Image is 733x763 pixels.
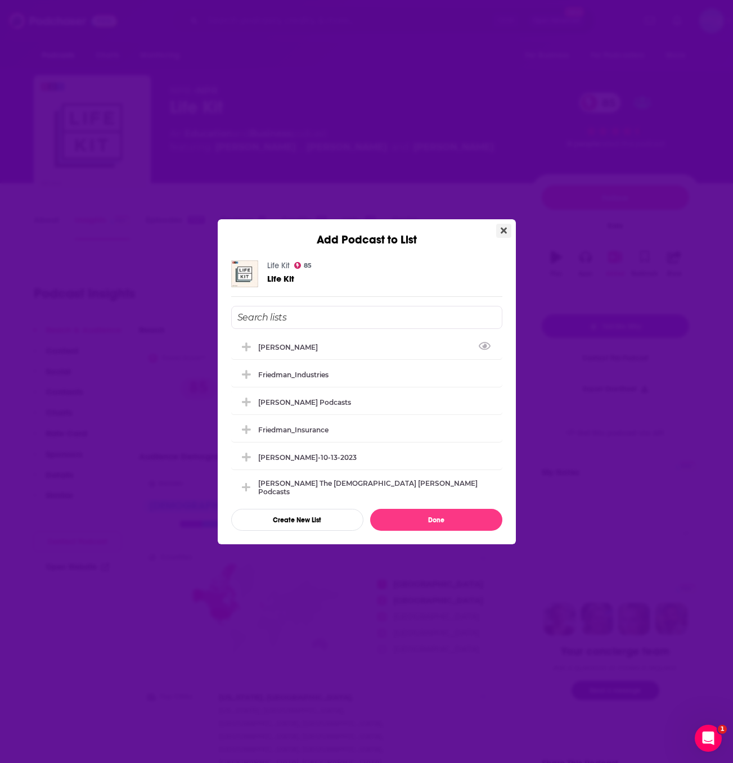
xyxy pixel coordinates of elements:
a: Life Kit [267,261,290,270]
span: Life Kit [267,273,294,284]
div: Friedman podcasts [231,390,502,414]
span: 85 [304,263,312,268]
div: [PERSON_NAME] the [DEMOGRAPHIC_DATA] [PERSON_NAME] podcasts [258,479,496,496]
div: Add Podcast To List [231,306,502,531]
div: Add Podcast to List [218,219,516,247]
div: Friedman_Industries [231,362,502,387]
div: [PERSON_NAME]-10-13-2023 [258,453,357,462]
a: Life Kit [267,274,294,283]
button: Create New List [231,509,363,531]
div: [PERSON_NAME] podcasts [258,398,351,407]
div: Friedman_Industries [258,371,329,379]
div: Friedman_podcasts_HR [231,335,502,359]
button: Close [496,224,511,238]
div: Wright_Why the Bible Began podcasts [231,472,502,502]
button: Done [370,509,502,531]
iframe: Intercom live chat [695,725,722,752]
img: Life Kit [231,260,258,287]
div: Friedman_Insurance [258,426,329,434]
div: Wright-10-13-2023 [231,445,502,469]
span: 1 [718,725,727,734]
a: 85 [294,262,312,269]
input: Search lists [231,306,502,329]
button: View Link [318,349,325,350]
div: Friedman_Insurance [231,417,502,442]
div: [PERSON_NAME] [258,343,325,351]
